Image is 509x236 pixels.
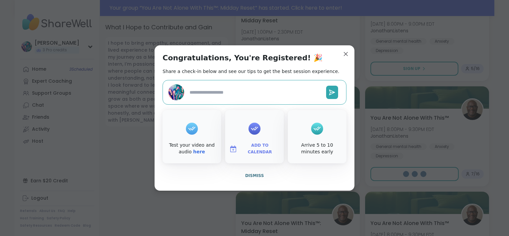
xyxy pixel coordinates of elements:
[163,68,339,75] h2: Share a check-in below and see our tips to get the best session experience.
[163,53,322,63] h1: Congratulations, You're Registered! 🎉
[163,169,346,183] button: Dismiss
[168,84,184,100] img: hollyjanicki
[240,142,280,155] span: Add to Calendar
[245,173,264,178] span: Dismiss
[164,142,220,155] div: Test your video and audio
[193,149,205,154] a: here
[289,142,345,155] div: Arrive 5 to 10 minutes early
[227,142,282,156] button: Add to Calendar
[229,145,237,153] img: ShareWell Logomark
